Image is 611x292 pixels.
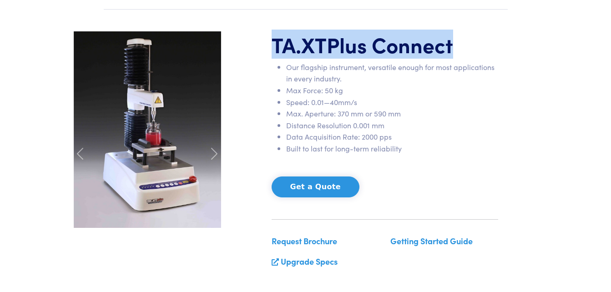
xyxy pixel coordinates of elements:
li: Speed: 0.01—40mm/s [286,96,498,108]
li: Max. Aperture: 370 mm or 590 mm [286,108,498,120]
a: Getting Started Guide [390,235,473,247]
li: Built to last for long-term reliability [286,143,498,155]
button: Get a Quote [272,176,359,197]
li: Data Acquisition Rate: 2000 pps [286,131,498,143]
span: Plus Connect [327,30,453,59]
li: Distance Resolution 0.001 mm [286,120,498,131]
a: Upgrade Specs [281,256,338,267]
li: Our flagship instrument, versatile enough for most applications in every industry. [286,61,498,85]
a: Request Brochure [272,235,337,247]
h1: TA.XT [272,31,498,58]
li: Max Force: 50 kg [286,85,498,96]
img: carousel-ta-xt-plus-bloom.jpg [74,31,221,228]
